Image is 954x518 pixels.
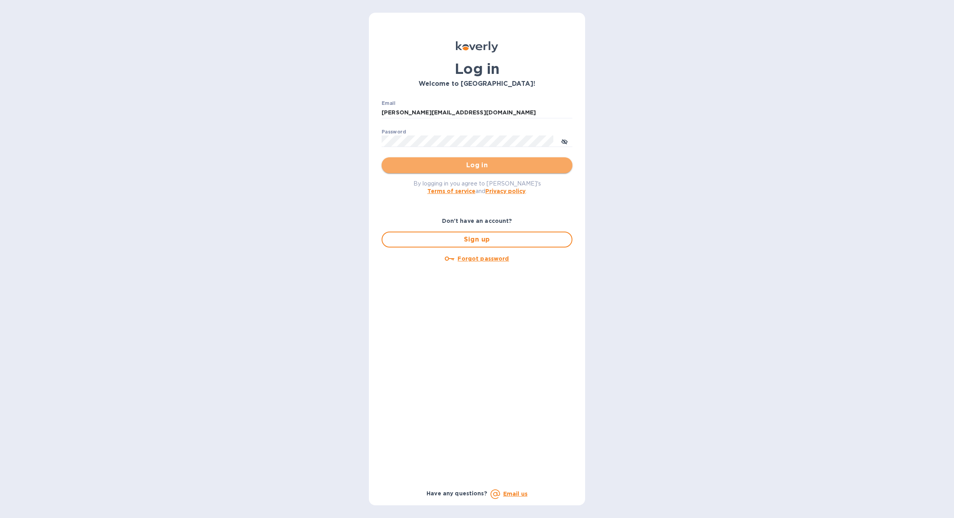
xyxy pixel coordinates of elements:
img: Koverly [456,41,498,52]
span: By logging in you agree to [PERSON_NAME]'s and . [413,180,541,194]
span: Log in [388,160,566,170]
span: Sign up [389,235,565,244]
button: Log in [382,157,572,173]
button: toggle password visibility [556,133,572,149]
u: Forgot password [458,255,509,262]
b: Have any questions? [427,490,487,497]
a: Terms of service [427,188,475,194]
label: Email [382,101,396,106]
input: Enter email address [382,107,572,119]
a: Privacy policy [485,188,525,194]
button: Sign up [382,232,572,247]
a: Email us [503,491,527,497]
label: Password [382,129,406,134]
h1: Log in [382,60,572,77]
b: Don't have an account? [442,218,512,224]
h3: Welcome to [GEOGRAPHIC_DATA]! [382,80,572,88]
